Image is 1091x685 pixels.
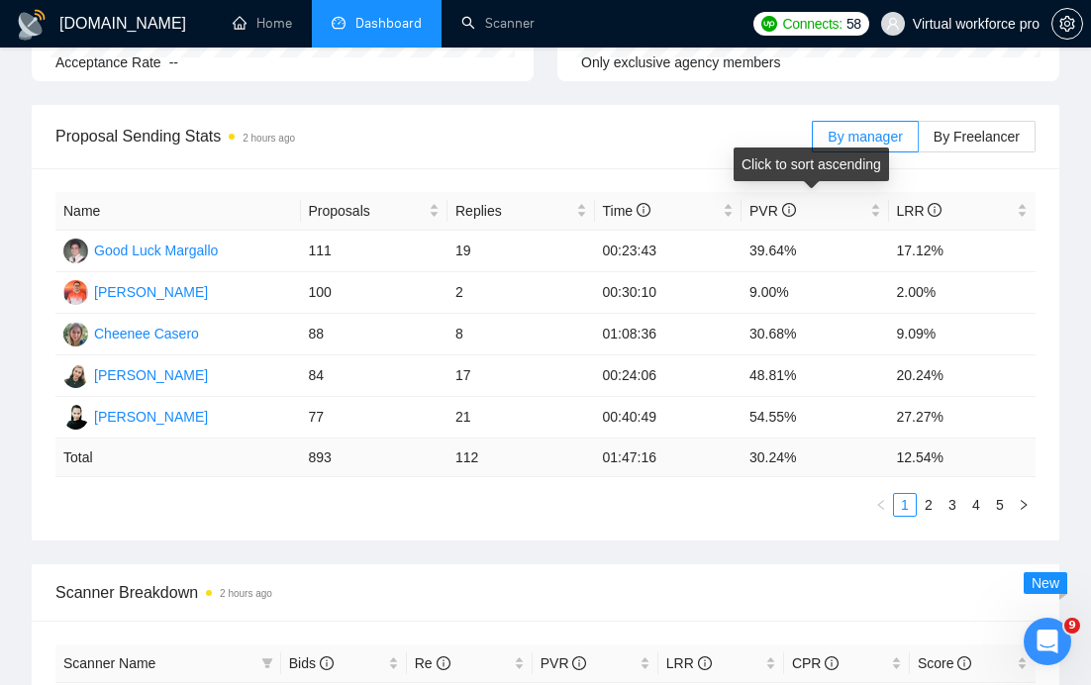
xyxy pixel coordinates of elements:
[261,657,273,669] span: filter
[447,272,595,314] td: 2
[917,493,941,517] li: 2
[447,355,595,397] td: 17
[63,363,88,388] img: YB
[595,439,743,477] td: 01:47:16
[63,283,208,299] a: DE[PERSON_NAME]
[447,192,595,231] th: Replies
[928,203,942,217] span: info-circle
[1051,8,1083,40] button: setting
[918,494,940,516] a: 2
[964,493,988,517] li: 4
[220,588,272,599] time: 2 hours ago
[918,655,971,671] span: Score
[742,272,889,314] td: 9.00%
[94,406,208,428] div: [PERSON_NAME]
[742,314,889,355] td: 30.68%
[437,656,450,670] span: info-circle
[63,280,88,305] img: DE
[1018,499,1030,511] span: right
[16,9,48,41] img: logo
[595,272,743,314] td: 00:30:10
[455,200,572,222] span: Replies
[889,355,1037,397] td: 20.24%
[792,655,839,671] span: CPR
[595,397,743,439] td: 00:40:49
[942,494,963,516] a: 3
[55,580,1036,605] span: Scanner Breakdown
[301,231,448,272] td: 111
[1012,493,1036,517] button: right
[1051,16,1083,32] a: setting
[415,655,450,671] span: Re
[301,272,448,314] td: 100
[572,656,586,670] span: info-circle
[897,203,942,219] span: LRR
[581,54,781,70] span: Only exclusive agency members
[301,397,448,439] td: 77
[783,13,843,35] span: Connects:
[889,397,1037,439] td: 27.27%
[55,54,161,70] span: Acceptance Rate
[825,656,839,670] span: info-circle
[742,439,889,477] td: 30.24 %
[63,325,199,341] a: CCCheenee Casero
[886,17,900,31] span: user
[94,240,218,261] div: Good Luck Margallo
[301,439,448,477] td: 893
[989,494,1011,516] a: 5
[957,656,971,670] span: info-circle
[637,203,650,217] span: info-circle
[1032,575,1059,591] span: New
[934,129,1020,145] span: By Freelancer
[63,655,155,671] span: Scanner Name
[55,192,301,231] th: Name
[666,655,712,671] span: LRR
[309,200,426,222] span: Proposals
[63,405,88,430] img: JR
[603,203,650,219] span: Time
[243,133,295,144] time: 2 hours ago
[749,203,796,219] span: PVR
[734,147,889,181] div: Click to sort ascending
[1052,16,1082,32] span: setting
[63,408,208,424] a: JR[PERSON_NAME]
[63,239,88,263] img: GL
[846,13,861,35] span: 58
[447,314,595,355] td: 8
[782,203,796,217] span: info-circle
[889,439,1037,477] td: 12.54 %
[55,439,301,477] td: Total
[94,323,199,344] div: Cheenee Casero
[889,231,1037,272] td: 17.12%
[1024,618,1071,665] iframe: Intercom live chat
[742,355,889,397] td: 48.81%
[869,493,893,517] li: Previous Page
[965,494,987,516] a: 4
[301,355,448,397] td: 84
[595,231,743,272] td: 00:23:43
[63,366,208,382] a: YB[PERSON_NAME]
[541,655,587,671] span: PVR
[257,648,277,678] span: filter
[698,656,712,670] span: info-circle
[94,364,208,386] div: [PERSON_NAME]
[761,16,777,32] img: upwork-logo.png
[988,493,1012,517] li: 5
[320,656,334,670] span: info-circle
[447,439,595,477] td: 112
[447,397,595,439] td: 21
[63,242,218,257] a: GLGood Luck Margallo
[332,16,346,30] span: dashboard
[941,493,964,517] li: 3
[301,314,448,355] td: 88
[55,124,812,148] span: Proposal Sending Stats
[595,355,743,397] td: 00:24:06
[1012,493,1036,517] li: Next Page
[301,192,448,231] th: Proposals
[1064,618,1080,634] span: 9
[889,272,1037,314] td: 2.00%
[894,494,916,516] a: 1
[595,314,743,355] td: 01:08:36
[289,655,334,671] span: Bids
[94,281,208,303] div: [PERSON_NAME]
